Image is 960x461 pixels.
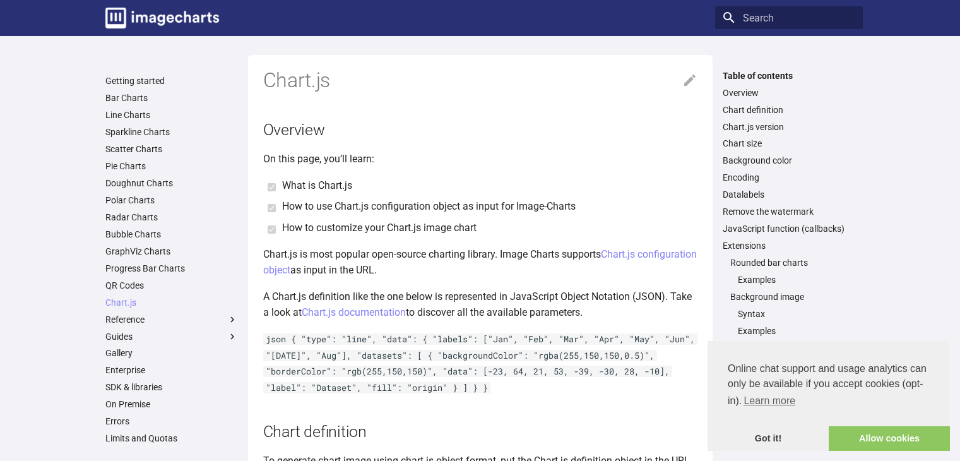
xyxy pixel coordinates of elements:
[738,308,855,320] a: Syntax
[263,119,697,141] h2: Overview
[105,364,238,376] a: Enterprise
[282,220,697,236] li: How to customize your Chart.js image chart
[730,291,855,302] a: Background image
[282,177,697,194] li: What is Chart.js
[738,274,855,285] a: Examples
[105,263,238,274] a: Progress Bar Charts
[105,347,238,359] a: Gallery
[723,172,855,183] a: Encoding
[105,75,238,87] a: Getting started
[708,341,950,451] div: cookieconsent
[100,3,224,33] a: Image-Charts documentation
[723,155,855,166] a: Background color
[105,433,238,444] a: Limits and Quotas
[715,70,863,81] label: Table of contents
[730,274,855,285] nav: Rounded bar charts
[105,8,219,28] img: logo
[105,416,238,427] a: Errors
[105,92,238,104] a: Bar Charts
[723,87,855,99] a: Overview
[723,206,855,217] a: Remove the watermark
[105,314,238,325] label: Reference
[302,306,406,318] a: Chart.js documentation
[730,257,855,268] a: Rounded bar charts
[105,109,238,121] a: Line Charts
[105,160,238,172] a: Pie Charts
[105,195,238,206] a: Polar Charts
[715,70,863,337] nav: Table of contents
[263,421,697,443] h2: Chart definition
[723,223,855,234] a: JavaScript function (callbacks)
[829,426,950,452] a: allow cookies
[723,104,855,116] a: Chart definition
[723,257,855,337] nav: Extensions
[263,151,697,167] p: On this page, you’ll learn:
[105,331,238,342] label: Guides
[105,177,238,189] a: Doughnut Charts
[715,6,863,29] input: Search
[105,280,238,291] a: QR Codes
[105,381,238,393] a: SDK & libraries
[263,68,697,94] h1: Chart.js
[282,198,697,215] li: How to use Chart.js configuration object as input for Image-Charts
[105,126,238,138] a: Sparkline Charts
[708,426,829,452] a: dismiss cookie message
[723,240,855,251] a: Extensions
[742,392,797,410] a: learn more about cookies
[728,361,930,410] span: Online chat support and usage analytics can only be available if you accept cookies (opt-in).
[723,121,855,133] a: Chart.js version
[105,229,238,240] a: Bubble Charts
[730,308,855,337] nav: Background image
[723,189,855,200] a: Datalabels
[105,246,238,257] a: GraphViz Charts
[263,333,697,393] code: json { "type": "line", "data": { "labels": ["Jan", "Feb", "Mar", "Apr", "May", "Jun", "[DATE]", "...
[263,246,697,278] p: Chart.js is most popular open-source charting library. Image Charts supports as input in the URL.
[105,297,238,308] a: Chart.js
[263,289,697,321] p: A Chart.js definition like the one below is represented in JavaScript Object Notation (JSON). Tak...
[723,138,855,149] a: Chart size
[105,212,238,223] a: Radar Charts
[105,398,238,410] a: On Premise
[105,143,238,155] a: Scatter Charts
[738,325,855,337] a: Examples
